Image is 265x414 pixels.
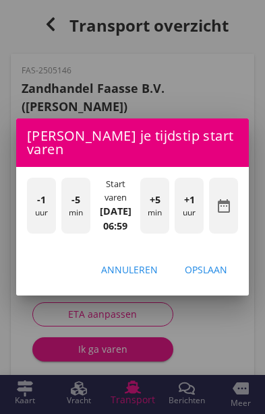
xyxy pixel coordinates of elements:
span: -5 [71,193,80,207]
div: min [140,178,169,233]
div: min [61,178,90,233]
i: date_range [216,198,232,214]
div: Start varen [96,178,135,204]
div: Annuleren [101,263,158,277]
div: uur [27,178,56,233]
strong: [DATE] [100,205,131,217]
button: Opslaan [174,258,238,282]
button: Annuleren [90,258,169,282]
div: uur [175,178,204,233]
div: [PERSON_NAME] je tijdstip start varen [16,118,249,167]
strong: 06:59 [103,219,127,232]
span: -1 [37,193,46,207]
span: +5 [150,193,160,207]
div: Opslaan [185,263,227,277]
span: +1 [184,193,195,207]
